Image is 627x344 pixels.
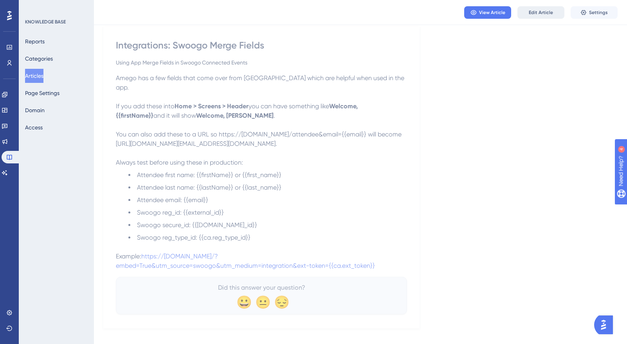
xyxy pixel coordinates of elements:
span: If you add these into [116,102,175,110]
span: Edit Article [529,9,553,16]
div: 4 [54,4,57,10]
iframe: UserGuiding AI Assistant Launcher [594,313,618,337]
span: You can also add these to a URL so https://[DOMAIN_NAME]/attendee&email={{email}} will become [UR... [116,131,403,147]
button: Reports [25,34,45,48]
button: View Article [464,6,511,19]
div: Using App Merge Fields in Swoogo Connected Events [116,58,407,67]
span: Attendee last name: {{lastName}} or {{last_name}} [137,184,281,191]
button: Categories [25,52,53,66]
button: Access [25,120,43,134]
span: you can have something like [249,102,329,110]
span: Swoogo reg_type_id: {{ca.reg_type_id}} [137,234,250,241]
span: Amego has a few fields that come over from [GEOGRAPHIC_DATA] which are helpful when used in the app. [116,74,406,91]
button: Articles [25,69,43,83]
span: Example: [116,253,141,260]
span: Did this answer your question? [218,283,305,292]
span: Need Help? [18,2,49,11]
span: . [274,112,275,119]
button: Settings [571,6,618,19]
span: and it will show [153,112,196,119]
div: KNOWLEDGE BASE [25,19,66,25]
button: Domain [25,103,45,117]
button: Page Settings [25,86,59,100]
button: Edit Article [517,6,564,19]
span: Always test before using these in production: [116,159,243,166]
span: Attendee first name: {{firstName}} or {{first_name}} [137,171,281,179]
span: Attendee email: {{email}} [137,196,208,204]
span: Swoogo secure_id: {{[DOMAIN_NAME]_id}} [137,221,257,229]
div: Integrations: Swoogo Merge Fields [116,39,407,52]
span: View Article [479,9,505,16]
strong: Home > Screens > Header [175,102,249,110]
span: Swoogo reg_id: {{external_id}} [137,209,224,216]
span: Settings [589,9,608,16]
strong: Welcome, [PERSON_NAME] [196,112,274,119]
